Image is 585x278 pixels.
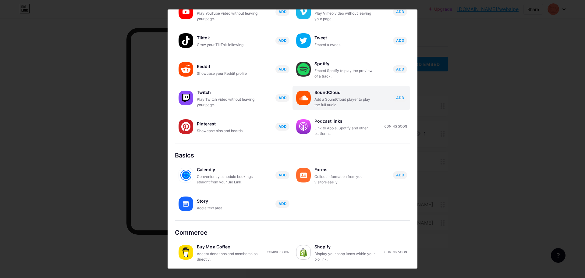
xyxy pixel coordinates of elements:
button: ADD [275,37,289,45]
div: Reddit [197,62,258,71]
div: Play Vimeo video without leaving your page. [314,11,375,22]
span: ADD [278,95,287,100]
button: ADD [393,65,407,73]
img: twitter [296,33,311,48]
img: vimeo [296,5,311,19]
div: Podcast links [314,117,375,125]
div: Grow your TikTok following [197,42,258,48]
img: shopify [296,245,311,260]
div: Showcase pins and boards [197,128,258,134]
button: ADD [275,123,289,131]
span: ADD [396,67,404,72]
div: Link to Apple, Spotify and other platforms. [314,125,375,136]
div: Play Twitch video without leaving your page. [197,97,258,108]
div: Collect information from your visitors easily [314,174,375,185]
div: Calendly [197,165,258,174]
img: podcastlinks [296,119,311,134]
img: forms [296,168,311,182]
div: SoundCloud [314,88,375,97]
img: reddit [179,62,193,77]
div: Coming soon [385,124,407,129]
div: Forms [314,165,375,174]
button: ADD [275,65,289,73]
span: ADD [396,38,404,43]
div: Add a text area [197,205,258,211]
div: Coming soon [267,250,289,255]
div: Add a SoundCloud player to play the full audio. [314,97,375,108]
button: ADD [393,94,407,102]
button: ADD [393,171,407,179]
div: Tiktok [197,34,258,42]
div: Accept donations and memberships directly. [197,251,258,262]
img: story [179,197,193,211]
button: ADD [393,8,407,16]
span: ADD [278,124,287,129]
button: ADD [275,200,289,208]
div: Embed Spotify to play the preview of a track. [314,68,375,79]
button: ADD [393,37,407,45]
div: Embed a tweet. [314,42,375,48]
img: calendly [179,168,193,182]
div: Basics [175,151,410,160]
div: Coming soon [385,250,407,255]
span: ADD [278,201,287,206]
div: Pinterest [197,120,258,128]
img: tiktok [179,33,193,48]
img: twitch [179,91,193,105]
div: Twitch [197,88,258,97]
div: Conveniently schedule bookings straight from your Bio Link. [197,174,258,185]
img: buymeacoffee [179,245,193,260]
span: ADD [278,38,287,43]
span: ADD [396,172,404,178]
img: youtube [179,5,193,19]
button: ADD [275,94,289,102]
img: soundcloud [296,91,311,105]
div: Buy Me a Coffee [197,243,258,251]
span: ADD [396,95,404,100]
div: Spotify [314,60,375,68]
span: ADD [278,172,287,178]
img: pinterest [179,119,193,134]
div: Display your shop items within your bio link. [314,251,375,262]
div: Commerce [175,228,410,237]
div: Showcase your Reddit profile [197,71,258,76]
span: ADD [278,67,287,72]
button: ADD [275,171,289,179]
button: ADD [275,8,289,16]
span: ADD [396,9,404,14]
div: Play YouTube video without leaving your page. [197,11,258,22]
div: Tweet [314,34,375,42]
span: ADD [278,9,287,14]
div: Shopify [314,243,375,251]
img: spotify [296,62,311,77]
div: Story [197,197,258,205]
